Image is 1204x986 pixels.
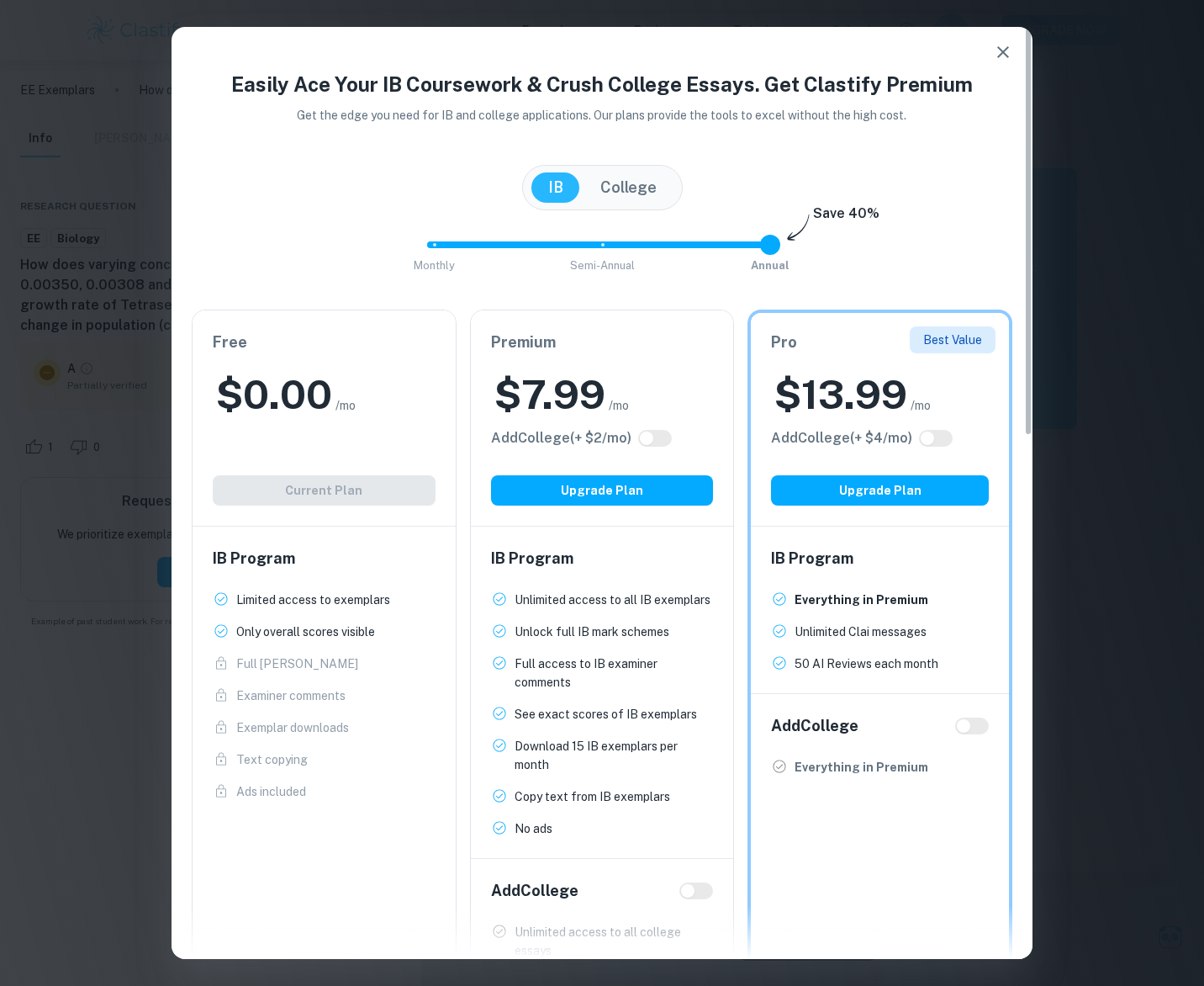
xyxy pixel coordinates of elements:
p: Full [PERSON_NAME] [236,655,358,673]
h6: Premium [491,331,714,354]
p: Full access to IB examiner comments [515,655,714,692]
p: Exemplar downloads [236,718,349,737]
p: Download 15 IB exemplars per month [515,737,714,774]
span: Semi-Annual [570,259,635,272]
p: See exact scores of IB exemplars [515,705,697,724]
h6: Click to see all the additional College features. [771,428,912,448]
h6: IB Program [771,547,989,570]
button: Upgrade Plan [491,475,714,506]
h2: $ 7.99 [494,368,605,421]
p: Unlimited access to all IB exemplars [515,591,710,609]
h6: Click to see all the additional College features. [491,428,631,448]
span: /mo [335,396,356,415]
h2: $ 13.99 [774,368,907,421]
p: Unlimited Clai messages [795,623,927,641]
p: Get the edge you need for IB and college applications. Our plans provide the tools to excel witho... [274,106,931,125]
p: 50 AI Reviews each month [795,655,938,673]
h6: Free [213,331,436,354]
p: Text copying [236,750,308,769]
span: Monthly [414,259,455,272]
span: /mo [609,396,629,415]
p: Copy text from IB exemplars [515,787,670,806]
img: subscription-arrow.svg [787,214,810,242]
p: Only overall scores visible [236,623,375,641]
h6: IB Program [491,547,714,570]
p: Limited access to exemplars [236,591,390,609]
p: Best Value [923,331,982,349]
h2: $ 0.00 [216,368,332,421]
button: College [584,172,673,203]
p: Ads included [236,782,306,801]
p: No ads [515,819,552,838]
button: IB [531,172,580,203]
h6: Pro [771,331,989,354]
p: Everything in Premium [795,591,928,609]
button: Upgrade Plan [771,475,989,506]
p: Unlock full IB mark schemes [515,623,669,641]
h6: Add College [771,714,858,738]
h6: IB Program [213,547,436,570]
h6: Add College [491,879,578,903]
span: /mo [911,396,931,415]
p: Everything in Premium [795,758,928,777]
span: Annual [751,259,789,272]
p: Examiner comments [236,686,346,705]
h4: Easily Ace Your IB Coursework & Crush College Essays. Get Clastify Premium [192,69,1012,99]
h6: Save 40% [813,204,879,232]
